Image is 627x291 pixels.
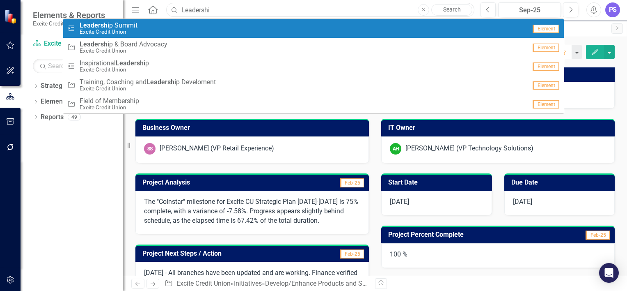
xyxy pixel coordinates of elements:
[176,279,231,287] a: Excite Credit Union
[80,48,167,54] small: Excite Credit Union
[41,113,64,122] a: Reports
[533,100,559,109] span: Element
[33,10,105,20] span: Elements & Reports
[80,79,216,86] span: Training, Coaching and p Develoment
[116,59,145,67] strong: Leadershi
[431,4,472,16] a: Search
[390,198,409,206] span: [DATE]
[511,179,611,186] h3: Due Date
[4,9,18,24] img: ClearPoint Strategy
[144,268,360,289] p: [DATE] - All branches have been updated and are working. Finance verified and balanced the settle...
[63,57,564,76] a: InspirationalLeadershipExcite Credit UnionElement
[405,144,533,153] div: [PERSON_NAME] (VP Technology Solutions)
[80,41,167,48] span: p & Board Advocacy
[533,62,559,71] span: Element
[146,78,176,86] strong: Leadershi
[80,22,137,29] span: p Summit
[265,279,382,287] a: Develop/Enhance Products and Services
[144,143,156,155] div: SS
[340,178,364,187] span: Feb-25
[33,39,115,48] a: Excite Credit Union
[80,104,139,111] small: Excite Credit Union
[63,38,564,57] a: p & Board AdvocacyExcite Credit UnionElement
[142,179,288,186] h3: Project Analysis
[388,179,488,186] h3: Start Date
[144,197,360,226] p: The "Coinstar" milestone for Excite CU Strategic Plan [DATE]-[DATE] is 75% complete, with a varia...
[599,263,619,283] div: Open Intercom Messenger
[498,2,561,17] button: Sep-25
[33,59,115,73] input: Search Below...
[63,19,564,38] a: p SummitExcite Credit UnionElement
[533,25,559,33] span: Element
[41,97,68,106] a: Elements
[234,279,262,287] a: Initiatives
[41,81,71,91] a: Strategies
[381,243,615,268] div: 100 %
[533,44,559,52] span: Element
[80,85,216,92] small: Excite Credit Union
[586,231,610,240] span: Feb-25
[501,5,558,15] div: Sep-25
[80,29,137,35] small: Excite Credit Union
[388,124,611,132] h3: IT Owner
[68,113,81,120] div: 49
[605,2,620,17] button: PS
[80,97,139,105] span: Field of Membership
[33,20,105,27] small: Excite Credit Union
[390,143,401,155] div: AH
[340,249,364,259] span: Feb-25
[63,76,564,95] a: Training, Coaching andLeadership DevelomentExcite Credit UnionElement
[142,124,365,132] h3: Business Owner
[80,67,149,73] small: Excite Credit Union
[63,95,564,113] a: Field of MembershipExcite Credit UnionElement
[513,198,532,206] span: [DATE]
[533,81,559,90] span: Element
[142,250,311,257] h3: Project Next Steps / Action
[165,279,369,289] div: » » »
[160,144,274,153] div: [PERSON_NAME] (VP Retail Experience)
[388,231,555,238] h3: Project Percent Complete
[166,3,474,17] input: Search ClearPoint...
[80,60,149,67] span: Inspirational p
